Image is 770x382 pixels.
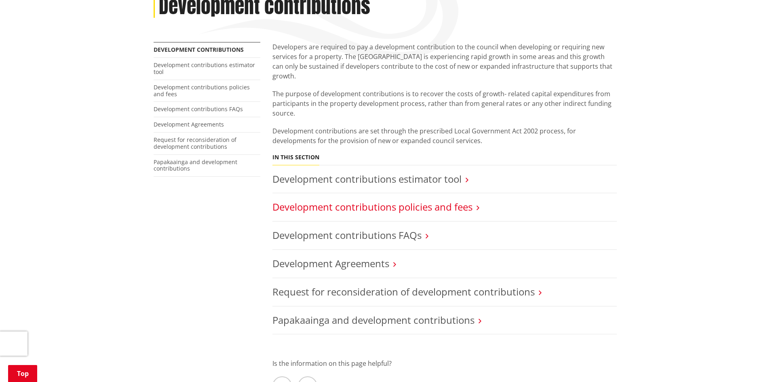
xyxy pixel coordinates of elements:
a: Development contributions estimator tool [154,61,255,76]
a: Request for reconsideration of development contributions [272,285,535,298]
a: Top [8,365,37,382]
p: Development contributions are set through the prescribed Local Government Act 2002 process, for d... [272,126,617,146]
p: The purpose of development contributions is to recover the costs of growth- related capital expen... [272,89,617,118]
p: Is the information on this page helpful? [272,359,617,368]
a: Development Agreements [272,257,389,270]
a: Papakaainga and development contributions [272,313,475,327]
a: Development contributions FAQs [154,105,243,113]
p: Developers are required to pay a development contribution to the council when developing or requi... [272,42,617,81]
a: Development contributions estimator tool [272,172,462,186]
a: Request for reconsideration of development contributions [154,136,236,150]
h5: In this section [272,154,319,161]
a: Development contributions policies and fees [154,83,250,98]
a: Development contributions FAQs [272,228,422,242]
a: Papakaainga and development contributions [154,158,237,173]
a: Development Agreements [154,120,224,128]
a: Development contributions [154,46,244,53]
iframe: Messenger Launcher [733,348,762,377]
a: Development contributions policies and fees [272,200,473,213]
